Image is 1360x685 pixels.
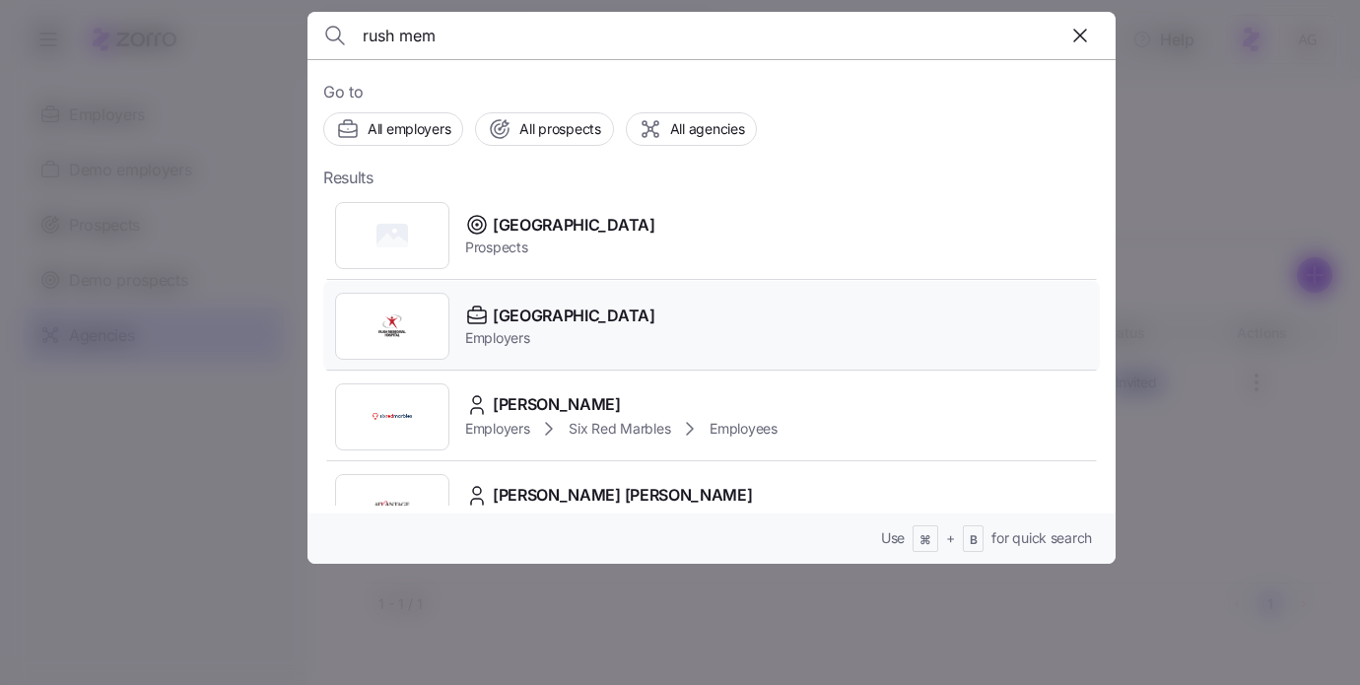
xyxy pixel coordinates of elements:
[368,119,450,139] span: All employers
[493,304,655,328] span: [GEOGRAPHIC_DATA]
[493,213,655,238] span: [GEOGRAPHIC_DATA]
[519,119,600,139] span: All prospects
[475,112,613,146] button: All prospects
[919,532,931,549] span: ⌘
[946,528,955,548] span: +
[373,397,412,437] img: Employer logo
[373,488,412,527] img: Employer logo
[323,166,374,190] span: Results
[626,112,758,146] button: All agencies
[323,112,463,146] button: All employers
[465,328,655,348] span: Employers
[323,80,1100,104] span: Go to
[881,528,905,548] span: Use
[710,419,777,439] span: Employees
[569,419,670,439] span: Six Red Marbles
[373,307,412,346] img: Employer logo
[670,119,745,139] span: All agencies
[465,419,529,439] span: Employers
[991,528,1092,548] span: for quick search
[493,483,752,508] span: [PERSON_NAME] [PERSON_NAME]
[493,392,621,417] span: [PERSON_NAME]
[465,238,655,257] span: Prospects
[970,532,978,549] span: B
